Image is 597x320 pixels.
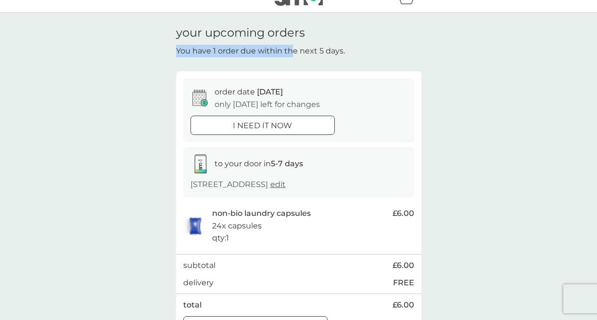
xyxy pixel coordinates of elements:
p: total [183,299,202,311]
p: subtotal [183,259,216,272]
p: FREE [393,277,414,289]
span: to your door in [215,159,303,168]
p: qty : 1 [212,232,229,244]
p: non-bio laundry capsules [212,207,311,220]
span: £6.00 [393,259,414,272]
p: i need it now [233,120,292,132]
span: £6.00 [393,299,414,311]
p: only [DATE] left for changes [215,98,320,111]
p: order date [215,86,283,98]
span: £6.00 [393,207,414,220]
p: 24x capsules [212,220,262,232]
strong: 5-7 days [271,159,303,168]
button: i need it now [191,116,335,135]
a: edit [270,180,286,189]
p: delivery [183,277,214,289]
p: [STREET_ADDRESS] [191,178,286,191]
h1: your upcoming orders [176,26,305,40]
span: [DATE] [257,87,283,96]
p: You have 1 order due within the next 5 days. [176,45,345,57]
